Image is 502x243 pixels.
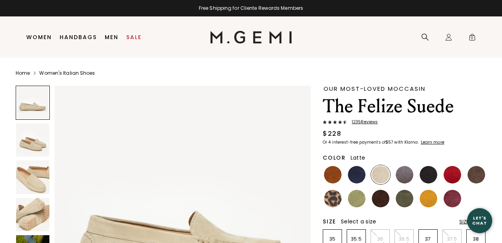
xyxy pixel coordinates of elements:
[351,154,365,162] span: Latte
[443,236,461,242] p: 37.5
[467,166,485,184] img: Mushroom
[420,140,444,145] a: Learn more
[16,123,49,157] img: The Felize Suede
[420,190,437,207] img: Sunflower
[395,236,413,242] p: 36.5
[324,166,342,184] img: Saddle
[396,166,413,184] img: Gray
[26,34,52,40] a: Women
[323,155,346,161] h2: Color
[421,139,444,145] klarna-placement-style-cta: Learn more
[323,129,341,139] div: $228
[468,35,476,43] span: 0
[396,190,413,207] img: Olive
[394,139,420,145] klarna-placement-style-body: with Klarna
[16,70,30,76] a: Home
[348,190,366,207] img: Pistachio
[210,31,292,43] img: M.Gemi
[467,236,485,242] p: 38
[444,166,461,184] img: Sunset Red
[16,198,49,231] img: The Felize Suede
[347,236,366,242] p: 35.5
[323,218,336,225] h2: Size
[39,70,95,76] a: Women's Italian Shoes
[419,236,437,242] p: 37
[324,190,342,207] img: Leopard Print
[323,95,486,117] h1: The Felize Suede
[105,34,118,40] a: Men
[348,166,366,184] img: Midnight Blue
[372,166,389,184] img: Latte
[126,34,142,40] a: Sale
[323,139,386,145] klarna-placement-style-body: Or 4 interest-free payments of
[324,86,486,92] div: Our Most-Loved Moccasin
[459,219,486,225] div: Size Chart
[347,120,378,124] span: 1235 Review s
[16,160,49,194] img: The Felize Suede
[444,190,461,207] img: Burgundy
[341,218,376,225] span: Select a size
[323,120,486,126] a: 1235Reviews
[372,190,389,207] img: Chocolate
[323,236,342,242] p: 35
[467,216,492,225] div: Let's Chat
[420,166,437,184] img: Black
[386,139,393,145] klarna-placement-style-amount: $57
[60,34,97,40] a: Handbags
[371,236,389,242] p: 36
